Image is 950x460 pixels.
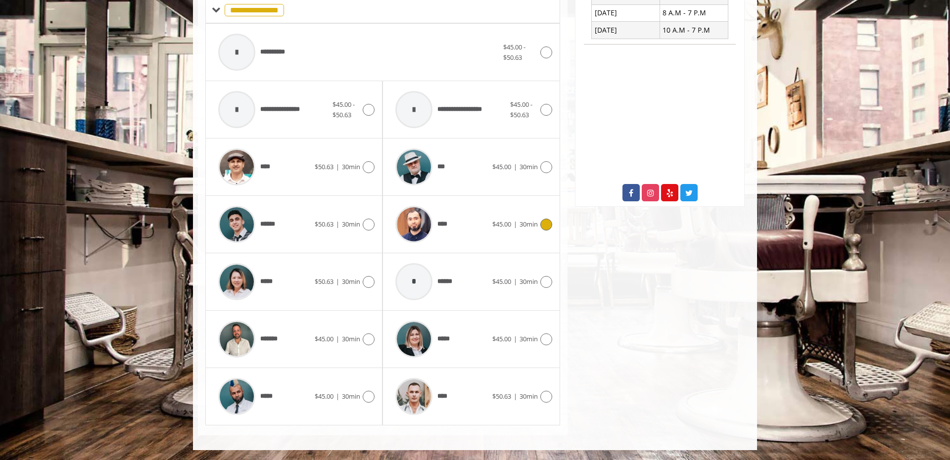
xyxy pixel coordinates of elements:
span: $45.00 [492,162,511,171]
span: | [514,162,517,171]
span: 30min [342,334,360,343]
span: | [514,334,517,343]
span: | [514,392,517,401]
span: 30min [520,162,538,171]
span: $45.00 - $50.63 [332,100,355,119]
span: 30min [520,277,538,286]
span: $50.63 [315,162,333,171]
span: $45.00 [315,334,333,343]
span: 30min [520,220,538,229]
span: | [514,277,517,286]
span: 30min [342,162,360,171]
span: | [336,392,339,401]
span: | [336,334,339,343]
span: | [514,220,517,229]
span: $45.00 [492,277,511,286]
span: 30min [342,220,360,229]
span: $45.00 [315,392,333,401]
span: $45.00 [492,334,511,343]
span: $45.00 - $50.63 [503,43,525,62]
td: [DATE] [592,4,660,21]
span: | [336,162,339,171]
span: 30min [520,392,538,401]
td: [DATE] [592,22,660,39]
span: 30min [342,392,360,401]
span: | [336,277,339,286]
span: $45.00 [492,220,511,229]
span: $50.63 [492,392,511,401]
span: $50.63 [315,277,333,286]
span: 30min [520,334,538,343]
td: 8 A.M - 7 P.M [660,4,728,21]
span: $50.63 [315,220,333,229]
span: 30min [342,277,360,286]
span: | [336,220,339,229]
td: 10 A.M - 7 P.M [660,22,728,39]
span: $45.00 - $50.63 [510,100,532,119]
